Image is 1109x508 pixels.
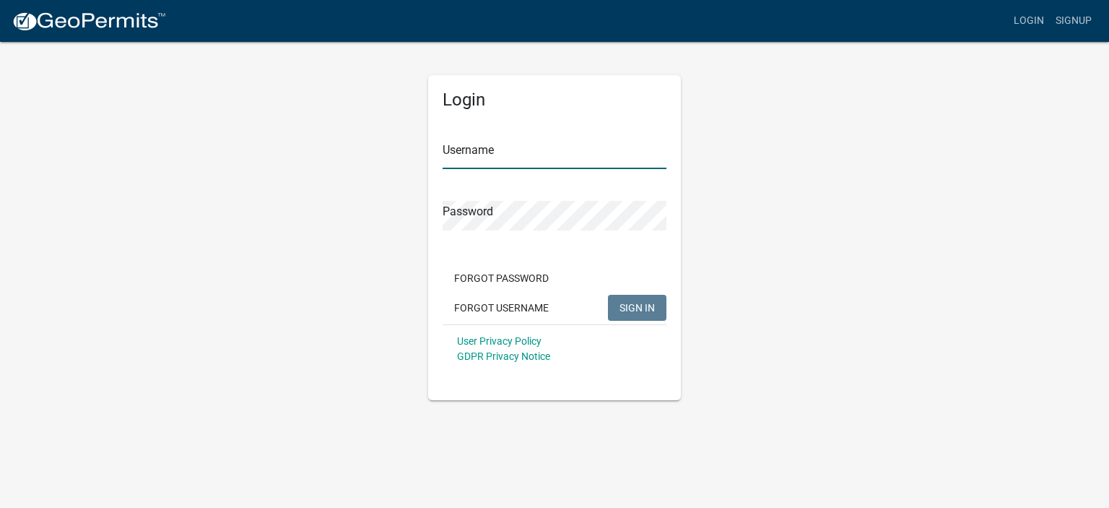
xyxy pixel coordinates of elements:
a: Signup [1050,7,1097,35]
a: User Privacy Policy [457,335,542,347]
button: Forgot Username [443,295,560,321]
a: GDPR Privacy Notice [457,350,550,362]
button: SIGN IN [608,295,666,321]
h5: Login [443,90,666,111]
button: Forgot Password [443,265,560,291]
span: SIGN IN [619,301,655,313]
a: Login [1008,7,1050,35]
